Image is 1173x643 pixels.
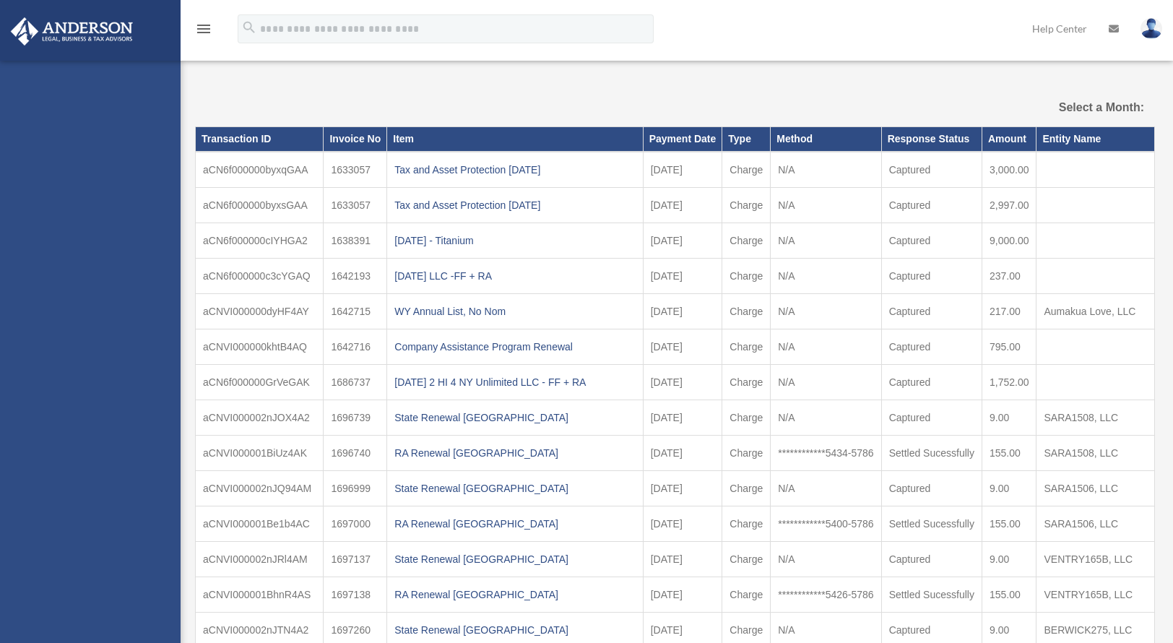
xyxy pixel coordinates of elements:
[643,329,722,365] td: [DATE]
[722,436,771,471] td: Charge
[196,127,324,152] th: Transaction ID
[722,127,771,152] th: Type
[394,230,635,251] div: [DATE] - Titanium
[982,127,1036,152] th: Amount
[1036,400,1155,436] td: SARA1508, LLC
[394,549,635,569] div: State Renewal [GEOGRAPHIC_DATA]
[324,506,387,542] td: 1697000
[771,188,881,223] td: N/A
[196,436,324,471] td: aCNVI000001BiUz4AK
[722,294,771,329] td: Charge
[1036,294,1155,329] td: Aumakua Love, LLC
[241,20,257,35] i: search
[324,329,387,365] td: 1642716
[881,365,982,400] td: Captured
[394,443,635,463] div: RA Renewal [GEOGRAPHIC_DATA]
[1036,436,1155,471] td: SARA1508, LLC
[881,329,982,365] td: Captured
[881,506,982,542] td: Settled Sucessfully
[324,542,387,577] td: 1697137
[982,152,1036,188] td: 3,000.00
[982,542,1036,577] td: 9.00
[195,20,212,38] i: menu
[982,365,1036,400] td: 1,752.00
[196,329,324,365] td: aCNVI000000khtB4AQ
[643,365,722,400] td: [DATE]
[982,294,1036,329] td: 217.00
[643,471,722,506] td: [DATE]
[881,436,982,471] td: Settled Sucessfully
[195,25,212,38] a: menu
[394,407,635,428] div: State Renewal [GEOGRAPHIC_DATA]
[324,577,387,613] td: 1697138
[881,259,982,294] td: Captured
[643,294,722,329] td: [DATE]
[196,259,324,294] td: aCN6f000000c3cYGAQ
[771,400,881,436] td: N/A
[771,471,881,506] td: N/A
[982,471,1036,506] td: 9.00
[643,436,722,471] td: [DATE]
[771,152,881,188] td: N/A
[881,471,982,506] td: Captured
[394,584,635,605] div: RA Renewal [GEOGRAPHIC_DATA]
[643,152,722,188] td: [DATE]
[324,259,387,294] td: 1642193
[196,294,324,329] td: aCNVI000000dyHF4AY
[722,400,771,436] td: Charge
[7,17,137,46] img: Anderson Advisors Platinum Portal
[196,400,324,436] td: aCNVI000002nJOX4A2
[643,259,722,294] td: [DATE]
[643,577,722,613] td: [DATE]
[1036,542,1155,577] td: VENTRY165B, LLC
[722,329,771,365] td: Charge
[771,294,881,329] td: N/A
[1006,98,1145,118] label: Select a Month:
[771,259,881,294] td: N/A
[881,188,982,223] td: Captured
[387,127,643,152] th: Item
[394,478,635,499] div: State Renewal [GEOGRAPHIC_DATA]
[196,188,324,223] td: aCN6f000000byxsGAA
[324,471,387,506] td: 1696999
[324,188,387,223] td: 1633057
[394,160,635,180] div: Tax and Asset Protection [DATE]
[722,223,771,259] td: Charge
[722,506,771,542] td: Charge
[881,542,982,577] td: Captured
[1036,471,1155,506] td: SARA1506, LLC
[722,471,771,506] td: Charge
[324,223,387,259] td: 1638391
[771,127,881,152] th: Method
[982,223,1036,259] td: 9,000.00
[881,127,982,152] th: Response Status
[643,506,722,542] td: [DATE]
[643,542,722,577] td: [DATE]
[1036,127,1155,152] th: Entity Name
[982,577,1036,613] td: 155.00
[643,223,722,259] td: [DATE]
[982,436,1036,471] td: 155.00
[394,620,635,640] div: State Renewal [GEOGRAPHIC_DATA]
[1036,577,1155,613] td: VENTRY165B, LLC
[722,577,771,613] td: Charge
[196,365,324,400] td: aCN6f000000GrVeGAK
[643,127,722,152] th: Payment Date
[881,577,982,613] td: Settled Sucessfully
[722,152,771,188] td: Charge
[324,436,387,471] td: 1696740
[722,542,771,577] td: Charge
[771,223,881,259] td: N/A
[881,223,982,259] td: Captured
[196,471,324,506] td: aCNVI000002nJQ94AM
[196,152,324,188] td: aCN6f000000byxqGAA
[881,152,982,188] td: Captured
[196,506,324,542] td: aCNVI000001Be1b4AC
[324,127,387,152] th: Invoice No
[394,266,635,286] div: [DATE] LLC -FF + RA
[324,152,387,188] td: 1633057
[196,577,324,613] td: aCNVI000001BhnR4AS
[643,400,722,436] td: [DATE]
[394,514,635,534] div: RA Renewal [GEOGRAPHIC_DATA]
[722,188,771,223] td: Charge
